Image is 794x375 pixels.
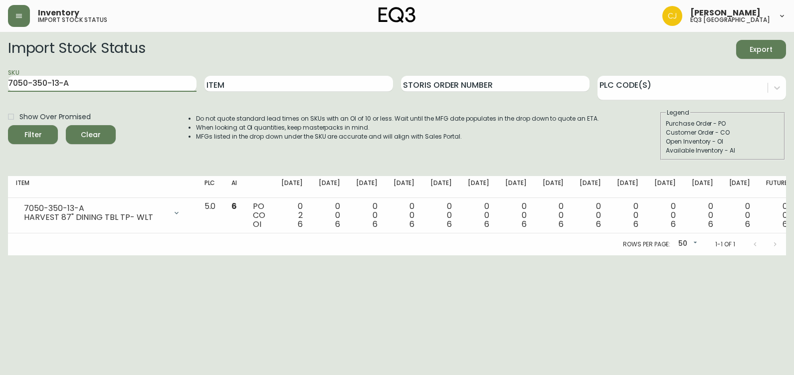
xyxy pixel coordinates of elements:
[319,202,340,229] div: 0 0
[231,200,237,212] span: 6
[253,202,265,229] div: PO CO
[522,218,527,230] span: 6
[386,176,423,198] th: [DATE]
[223,176,245,198] th: AI
[646,176,684,198] th: [DATE]
[744,43,778,56] span: Export
[690,9,761,17] span: [PERSON_NAME]
[335,218,340,230] span: 6
[729,202,751,229] div: 0 0
[497,176,535,198] th: [DATE]
[721,176,759,198] th: [DATE]
[684,176,721,198] th: [DATE]
[348,176,386,198] th: [DATE]
[197,176,224,198] th: PLC
[623,240,670,249] p: Rows per page:
[373,218,378,230] span: 6
[24,213,167,222] div: HARVEST 87" DINING TBL TP- WLT
[460,176,497,198] th: [DATE]
[766,202,788,229] div: 0 0
[197,198,224,233] td: 5.0
[692,202,713,229] div: 0 0
[281,202,303,229] div: 0 2
[633,218,638,230] span: 6
[253,218,261,230] span: OI
[8,40,145,59] h2: Import Stock Status
[715,240,735,249] p: 1-1 of 1
[484,218,489,230] span: 6
[596,218,601,230] span: 6
[196,114,599,123] li: Do not quote standard lead times on SKUs with an OI of 10 or less. Wait until the MFG date popula...
[666,108,690,117] legend: Legend
[273,176,311,198] th: [DATE]
[609,176,646,198] th: [DATE]
[745,218,750,230] span: 6
[38,9,79,17] span: Inventory
[430,202,452,229] div: 0 0
[8,176,197,198] th: Item
[617,202,638,229] div: 0 0
[66,125,116,144] button: Clear
[74,129,108,141] span: Clear
[379,7,415,23] img: logo
[356,202,378,229] div: 0 0
[783,218,788,230] span: 6
[572,176,609,198] th: [DATE]
[666,128,780,137] div: Customer Order - CO
[654,202,676,229] div: 0 0
[736,40,786,59] button: Export
[666,119,780,128] div: Purchase Order - PO
[298,218,303,230] span: 6
[8,125,58,144] button: Filter
[690,17,770,23] h5: eq3 [GEOGRAPHIC_DATA]
[505,202,527,229] div: 0 0
[708,218,713,230] span: 6
[543,202,564,229] div: 0 0
[19,112,91,122] span: Show Over Promised
[196,132,599,141] li: MFGs listed in the drop down under the SKU are accurate and will align with Sales Portal.
[666,146,780,155] div: Available Inventory - AI
[16,202,189,224] div: 7050-350-13-AHARVEST 87" DINING TBL TP- WLT
[666,137,780,146] div: Open Inventory - OI
[394,202,415,229] div: 0 0
[559,218,564,230] span: 6
[671,218,676,230] span: 6
[311,176,348,198] th: [DATE]
[662,6,682,26] img: 7836c8950ad67d536e8437018b5c2533
[38,17,107,23] h5: import stock status
[422,176,460,198] th: [DATE]
[24,204,167,213] div: 7050-350-13-A
[447,218,452,230] span: 6
[535,176,572,198] th: [DATE]
[580,202,601,229] div: 0 0
[674,236,699,252] div: 50
[196,123,599,132] li: When looking at OI quantities, keep masterpacks in mind.
[468,202,489,229] div: 0 0
[409,218,414,230] span: 6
